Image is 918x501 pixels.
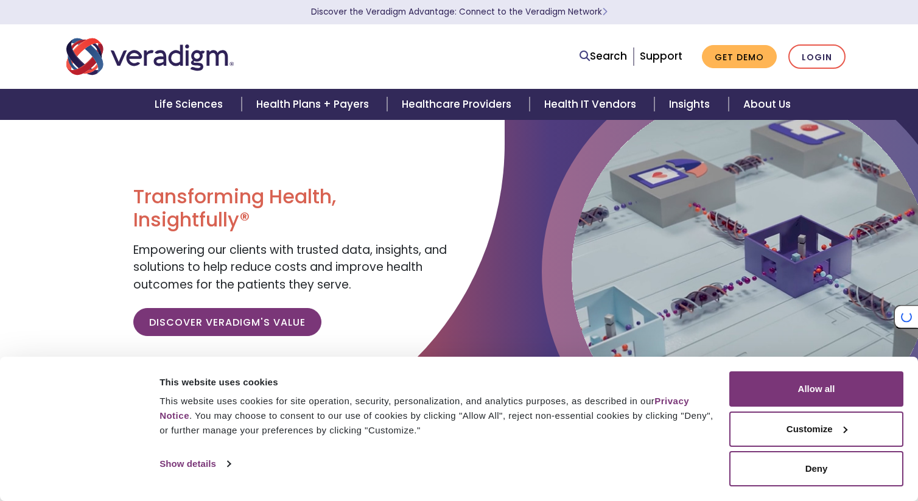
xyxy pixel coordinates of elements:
[788,44,846,69] a: Login
[580,48,627,65] a: Search
[729,412,903,447] button: Customize
[702,45,777,69] a: Get Demo
[654,89,728,120] a: Insights
[729,89,805,120] a: About Us
[133,185,450,232] h1: Transforming Health, Insightfully®
[311,6,608,18] a: Discover the Veradigm Advantage: Connect to the Veradigm NetworkLearn More
[159,455,230,473] a: Show details
[387,89,530,120] a: Healthcare Providers
[133,308,321,336] a: Discover Veradigm's Value
[729,451,903,486] button: Deny
[66,37,234,77] img: Veradigm logo
[159,375,715,390] div: This website uses cookies
[729,371,903,407] button: Allow all
[140,89,241,120] a: Life Sciences
[602,6,608,18] span: Learn More
[242,89,387,120] a: Health Plans + Payers
[133,242,447,293] span: Empowering our clients with trusted data, insights, and solutions to help reduce costs and improv...
[640,49,682,63] a: Support
[530,89,654,120] a: Health IT Vendors
[159,394,715,438] div: This website uses cookies for site operation, security, personalization, and analytics purposes, ...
